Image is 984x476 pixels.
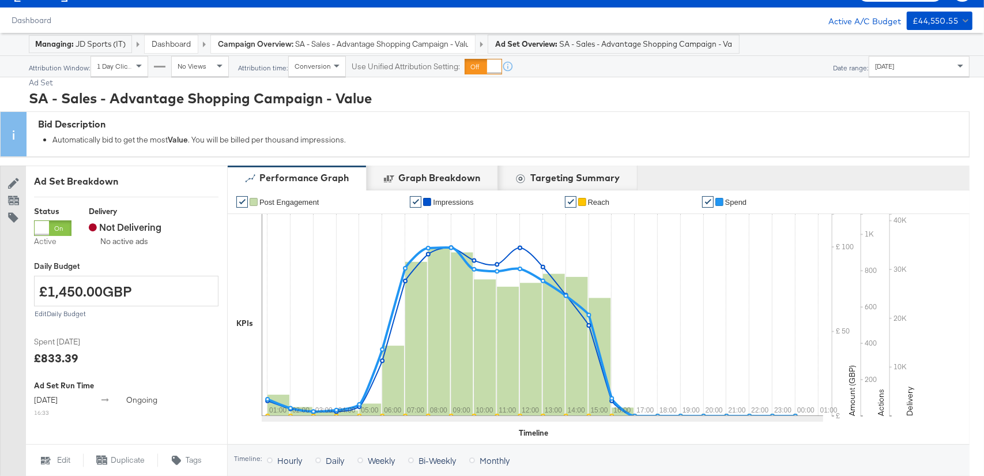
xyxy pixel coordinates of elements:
[876,389,886,416] text: Actions
[34,336,120,347] span: Spent [DATE]
[89,220,161,233] span: Not Delivering
[218,39,468,49] a: Campaign Overview: SA - Sales - Advantage Shopping Campaign - Value - DPA
[218,39,293,49] strong: Campaign Overview:
[83,453,158,467] button: Duplicate
[259,198,319,207] span: Post Engagement
[530,171,620,185] div: Targeting Summary
[152,39,191,49] a: Dashboard
[34,310,218,318] div: Edit Daily Budget
[480,455,510,466] span: Monthly
[97,62,134,70] span: 1 Day Clicks
[34,236,71,247] label: Active
[326,455,344,466] span: Daily
[832,64,869,72] div: Date range:
[34,408,49,417] sub: 16:33
[52,135,963,146] div: Automatically bid to get the most . You will be billed per thousand impressions.
[259,171,349,185] div: Performance Graph
[34,350,78,366] div: £833.39
[28,64,91,72] div: Attribution Window:
[29,77,970,88] div: Ad Set
[702,196,714,208] a: ✔
[38,118,963,131] div: Bid Description
[236,196,248,208] a: ✔
[295,62,331,70] span: Conversion
[178,62,206,70] span: No Views
[186,455,202,466] span: Tags
[875,62,894,70] span: [DATE]
[35,39,126,50] div: JD Sports (IT)
[100,236,148,246] sub: No active ads
[34,380,218,391] div: Ad Set Run Time
[34,206,71,217] div: Status
[168,135,188,145] strong: Value
[398,171,480,185] div: Graph Breakdown
[158,453,216,467] button: Tags
[904,387,915,416] text: Delivery
[35,39,74,48] strong: Managing:
[34,261,218,272] label: Daily Budget
[419,455,456,466] span: Bi-Weekly
[89,206,161,217] div: Delivery
[352,61,460,72] label: Use Unified Attribution Setting:
[12,16,51,25] a: Dashboard
[913,14,958,28] div: £44,550.55
[111,455,145,466] span: Duplicate
[126,395,157,405] span: ongoing
[519,428,549,438] div: Timeline
[559,39,732,50] span: SA - Sales - Advantage Shopping Campaign - Value
[34,395,58,405] span: [DATE]
[233,455,262,463] div: Timeline:
[565,196,576,208] a: ✔
[907,12,972,30] button: £44,550.55
[410,196,421,208] a: ✔
[295,39,468,50] span: SA - Sales - Advantage Shopping Campaign - Value
[588,198,610,207] span: Reach
[847,365,857,416] text: Amount (GBP)
[25,453,83,467] button: Edit
[816,12,901,29] div: Active A/C Budget
[236,318,253,329] div: KPIs
[277,455,302,466] span: Hourly
[725,198,747,207] span: Spend
[34,175,218,188] div: Ad Set Breakdown
[237,64,288,72] div: Attribution time:
[495,39,557,48] strong: Ad Set Overview:
[368,455,395,466] span: Weekly
[57,455,70,466] span: Edit
[433,198,473,207] span: Impressions
[29,88,970,108] div: SA - Sales - Advantage Shopping Campaign - Value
